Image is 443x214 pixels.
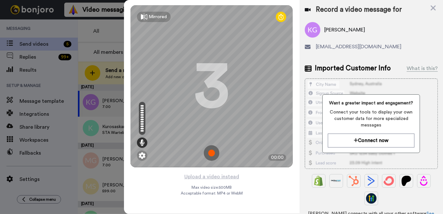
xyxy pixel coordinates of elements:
[328,100,414,106] span: Want a greater impact and engagement?
[194,62,229,111] div: 3
[315,64,391,73] span: Imported Customer Info
[191,185,232,190] span: Max video size: 500 MB
[407,65,438,72] div: What is this?
[316,43,401,51] span: [EMAIL_ADDRESS][DOMAIN_NAME]
[384,176,394,186] img: ConvertKit
[401,176,412,186] img: Patreon
[419,176,429,186] img: Drip
[328,134,414,148] button: Connect now
[182,172,241,181] button: Upload a video instead
[349,176,359,186] img: Hubspot
[331,176,341,186] img: Ontraport
[139,152,145,159] img: ic_gear.svg
[314,176,324,186] img: Shopify
[204,145,219,161] img: ic_record_start.svg
[328,109,414,128] span: Connect your tools to display your own customer data for more specialized messages
[366,176,376,186] img: ActiveCampaign
[268,154,286,161] div: 00:00
[181,191,243,196] span: Acceptable format: MP4 or WebM
[366,193,376,204] img: GoHighLevel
